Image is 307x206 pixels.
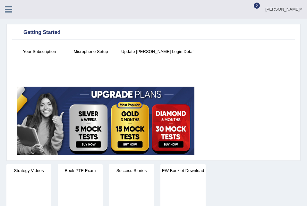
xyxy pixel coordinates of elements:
h4: EW Booklet Download [160,167,206,174]
img: small5.jpg [17,87,194,155]
h4: Update [PERSON_NAME] Login Detail [120,48,196,55]
span: 0 [254,3,260,9]
div: Getting Started [14,28,293,38]
h4: Success Stories [109,167,154,174]
h4: Strategy Videos [6,167,51,174]
h4: Book PTE Exam [58,167,103,174]
h4: Your Subscription [17,48,62,55]
h4: Microphone Setup [68,48,113,55]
